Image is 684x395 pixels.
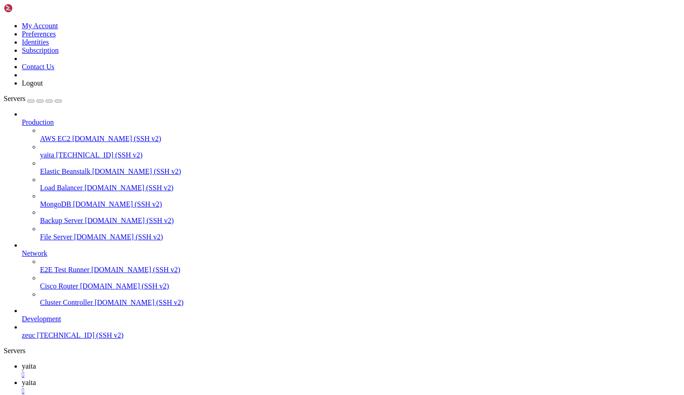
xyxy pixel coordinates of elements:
[22,315,61,323] span: Development
[4,329,7,336] div: (0, 42)
[40,217,680,225] a: Backup Server [DOMAIN_NAME] (SSH v2)
[22,249,680,258] a: Network
[4,143,565,151] x-row: [DATE] 09:53:26 ip-172-31-91-17 bash[861104]: [DATE] 09:53:26.432 [main] DEBUG [c.y.u.c.Notificat...
[40,233,72,241] span: File Server
[40,184,680,192] a: Load Balancer [DOMAIN_NAME] (SSH v2)
[22,331,35,339] span: zeuc
[91,266,181,273] span: [DOMAIN_NAME] (SSH v2)
[40,225,680,241] li: File Server [DOMAIN_NAME] (SSH v2)
[40,184,83,192] span: Load Balancer
[40,127,680,143] li: AWS EC2 [DOMAIN_NAME] (SSH v2)
[4,259,565,267] x-row: untry,created_at,email,email_verified_at,is_temporary_password,is_verified,last_active_at,last_lo...
[4,158,565,166] x-row: ADMINISTRATOR%20account%20has%20been%20created%20successfully.%20Your%20temporary%20password%20is...
[4,96,565,104] x-row: 656 sudo journalctl -u yaita-order.service -f
[4,11,7,19] div: (0, 1)
[56,151,142,159] span: [TECHNICAL_ID] (SSH v2)
[40,299,680,307] a: Cluster Controller [DOMAIN_NAME] (SSH v2)
[4,127,565,135] x-row: [DATE] 09:53:26 ip-172-31-91-17 bash[861104]: [DATE] 09:53:26.426 [main] INFO [c.y.u.service.Admi...
[4,19,565,27] x-row: 646 sudo journalctl -u yaita-notification.service -f
[22,118,680,127] a: Production
[4,89,565,96] x-row: 655 sudo systemctl restart yaita-product.service
[40,266,90,273] span: E2E Test Runner
[4,95,25,102] span: Servers
[4,120,84,127] span: ubuntu@ip-172-31-91-17
[40,290,680,307] li: Cluster Controller [DOMAIN_NAME] (SSH v2)
[4,120,565,127] x-row: : $ sudo journalctl -u yaita-user.service -f
[22,79,43,87] a: Logout
[72,135,161,142] span: [DOMAIN_NAME] (SSH v2)
[4,174,565,182] x-row: [DATE] 09:53:27 ip-172-31-91-17 bash[861104]: [DATE] 09:53:27.866 [main] DEBUG [c.y.u.c.Notificat...
[4,4,565,11] x-row: 644 sudo systemctl restart yaita-notification.service
[4,197,565,205] x-row: ion sent successfully to [PHONE_NUMBER]
[4,58,565,66] x-row: 651 sudo systemctl restart yaita-order.service
[95,299,184,306] span: [DOMAIN_NAME] (SSH v2)
[4,182,565,189] x-row: t#sendSms] <--- HTTP/1.1 200 (1432ms)
[87,120,218,127] span: ~/yaita-core-backend/product-service
[4,243,565,251] x-row: pleted
[40,282,680,290] a: Cisco Router [DOMAIN_NAME] (SSH v2)
[40,167,680,176] a: Elastic Beanstalk [DOMAIN_NAME] (SSH v2)
[22,22,58,30] a: My Account
[4,220,565,228] x-row: [DATE] 09:53:27 ip-172-31-91-17 bash[861104]: [DATE] 09:53:27.904 [main] INFO [c.y.user.service.D...
[40,167,91,175] span: Elastic Beanstalk
[4,42,565,50] x-row: 649 cd order-service/
[40,176,680,192] li: Load Balancer [DOMAIN_NAME] (SSH v2)
[22,38,49,46] a: Identities
[22,387,680,395] a: 
[4,50,565,58] x-row: 650 mvn clean install -DskipTests
[4,305,565,313] x-row: tle,last_activity_at,last_login_at,permissions,updated_at,user_id,id) values (?,?,?,?,?,?,?,?,?,?...
[22,30,56,38] a: Preferences
[40,258,680,274] li: E2E Test Runner [DOMAIN_NAME] (SSH v2)
[4,95,62,102] a: Servers
[4,4,565,11] x-row: Connection timed out
[40,217,83,224] span: Backup Server
[4,290,565,298] x-row: level,can_access_analytics,can_access_audit_logs,can_approve_drivers,can_approve_merchants,can_ma...
[4,313,565,321] x-row: [DATE] 09:53:28 ip-172-31-91-17 bash[861104]: [DATE] 09:53:28.102 [main] INFO [c.y.u.c.StartupApp...
[22,315,680,323] a: Development
[4,81,565,89] x-row: 654 mvn clean install -DskipTests
[40,143,680,159] li: yaita [TECHNICAL_ID] (SSH v2)
[92,167,181,175] span: [DOMAIN_NAME] (SSH v2)
[40,266,680,274] a: E2E Test Runner [DOMAIN_NAME] (SSH v2)
[22,118,54,126] span: Production
[37,331,123,339] span: [TECHNICAL_ID] (SSH v2)
[4,151,565,158] x-row: t#sendSms] ---> POST [URL]
[80,282,169,290] span: [DOMAIN_NAME] (SSH v2)
[22,370,680,379] a: 
[4,236,565,243] x-row: [DATE] 09:53:27 ip-172-31-91-17 bash[861104]: [DATE] 09:53:27.904 [main] INFO [c.y.user.service.D...
[4,35,565,42] x-row: 648 cd ..
[4,73,565,81] x-row: 653 cd product-service/
[4,166,565,174] x-row: change%20your%20password%20immediately%20for%20security. HTTP/1.1
[4,213,565,220] x-row: er admin user with email: [EMAIL_ADDRESS][DOMAIN_NAME] and ID: 7f28e14b-db6e-4414-9f25-abc0475340f9
[22,379,680,395] a: yaita
[40,282,78,290] span: Cisco Router
[4,251,565,259] x-row: [DATE] 09:53:28 ip-172-31-91-17 bash[861104]: [DATE] 09:53:28.072 [main] DEBUG [org.hibernate.SQL...
[22,362,680,379] a: yaita
[40,200,71,208] span: MongoDB
[40,135,70,142] span: AWS EC2
[4,298,565,305] x-row: ,can_manage_settings,can_manage_super_admins,can_manage_users,can_system_maintenance,created_at,d...
[40,159,680,176] li: Elastic Beanstalk [DOMAIN_NAME] (SSH v2)
[4,321,565,329] x-row: completed successfully
[40,208,680,225] li: Backup Server [DOMAIN_NAME] (SSH v2)
[22,362,36,370] span: yaita
[22,63,55,71] a: Contact Us
[4,104,565,112] x-row: 657 history
[4,27,565,35] x-row: 647 sudo systemctl restart yaita-user.service
[87,112,218,119] span: ~/yaita-core-backend/product-service
[22,323,680,339] li: zeuc [TECHNICAL_ID] (SSH v2)
[73,200,162,208] span: [DOMAIN_NAME] (SSH v2)
[4,112,84,119] span: ubuntu@ip-172-31-91-17
[4,135,565,143] x-row: [PERSON_NAME] successfully: id=7f28e14b-db6e-4414-9f25-abc0475340f9, email=[EMAIL_ADDRESS][DOMAIN...
[85,184,174,192] span: [DOMAIN_NAME] (SSH v2)
[22,46,59,54] a: Subscription
[4,4,56,13] img: Shellngn
[4,112,565,120] x-row: : $ ^C
[22,110,680,241] li: Production
[74,233,163,241] span: [DOMAIN_NAME] (SSH v2)
[40,151,680,159] a: yaita [TECHNICAL_ID] (SSH v2)
[4,274,565,282] x-row: ?,?,?,?,?,?,?,?,?,?,?,?)
[4,189,565,197] x-row: [DATE] 09:53:27 ip-172-31-91-17 bash[861104]: [DATE] 09:53:27.900 [main] INFO [c.y.u.service.Admi...
[40,200,680,208] a: MongoDB [DOMAIN_NAME] (SSH v2)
